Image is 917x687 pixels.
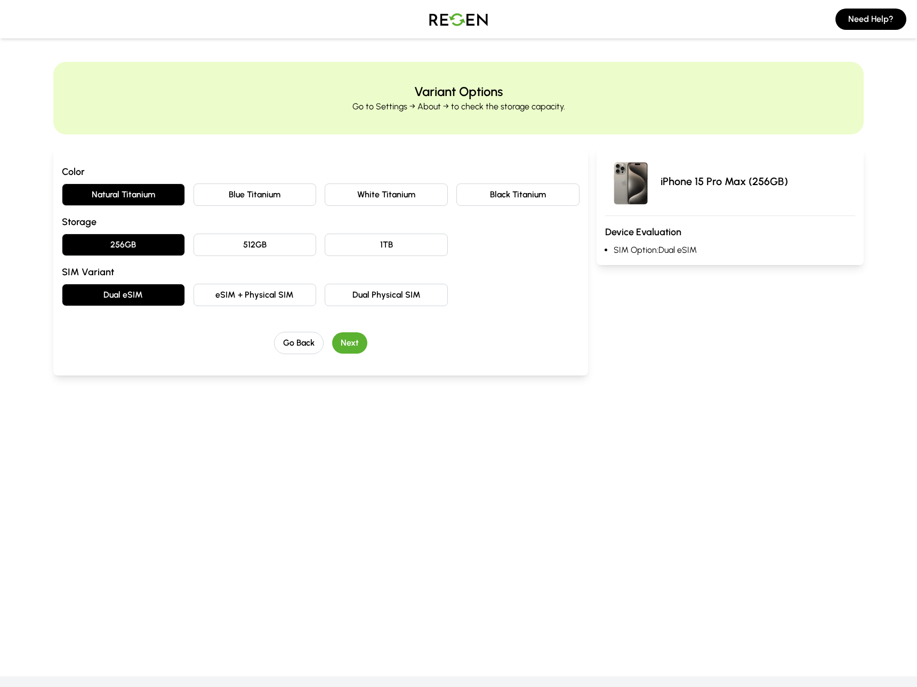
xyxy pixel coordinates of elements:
button: Next [332,332,367,354]
button: White Titanium [325,183,448,206]
button: Natural Titanium [62,183,185,206]
button: Need Help? [835,9,906,30]
img: iPhone 15 Pro Max [605,156,656,207]
button: eSIM + Physical SIM [194,284,317,306]
button: Go Back [274,332,324,354]
h3: Color [62,164,580,179]
button: Blue Titanium [194,183,317,206]
button: Dual Physical SIM [325,284,448,306]
p: iPhone 15 Pro Max (256GB) [661,174,788,189]
button: Black Titanium [456,183,580,206]
p: Go to Settings → About → to check the storage capacity. [352,100,565,113]
h3: Device Evaluation [605,225,855,239]
img: Logo [421,4,496,34]
button: Dual eSIM [62,284,185,306]
button: 256GB [62,234,185,256]
button: 512GB [194,234,317,256]
h3: SIM Variant [62,265,580,279]
button: 1TB [325,234,448,256]
h3: Storage [62,214,580,229]
h2: Variant Options [414,83,503,100]
li: SIM Option: Dual eSIM [614,244,855,257]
